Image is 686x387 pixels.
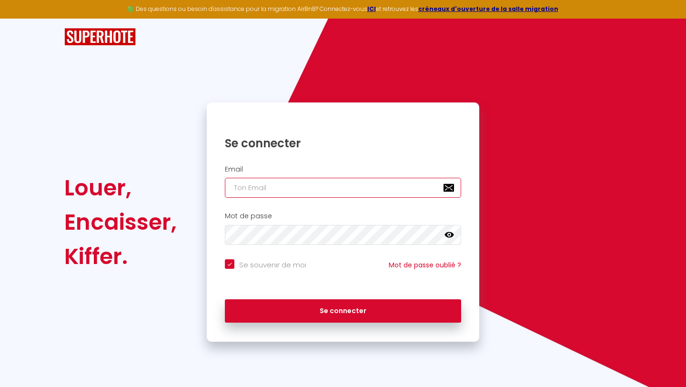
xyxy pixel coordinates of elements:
[64,171,177,205] div: Louer,
[225,178,461,198] input: Ton Email
[418,5,558,13] a: créneaux d'ouverture de la salle migration
[389,260,461,270] a: Mot de passe oublié ?
[8,4,36,32] button: Ouvrir le widget de chat LiveChat
[64,205,177,239] div: Encaisser,
[64,28,136,46] img: SuperHote logo
[225,299,461,323] button: Se connecter
[225,212,461,220] h2: Mot de passe
[225,165,461,173] h2: Email
[64,239,177,274] div: Kiffer.
[367,5,376,13] a: ICI
[225,136,461,151] h1: Se connecter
